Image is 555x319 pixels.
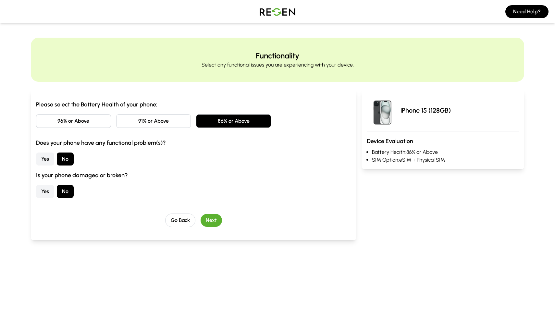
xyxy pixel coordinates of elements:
[196,114,271,128] button: 86% or Above
[367,95,398,126] img: iPhone 15
[255,3,300,21] img: Logo
[372,148,519,156] li: Battery Health: 86% or Above
[201,214,222,227] button: Next
[116,114,191,128] button: 91% or Above
[36,185,54,198] button: Yes
[165,214,195,227] button: Go Back
[256,51,299,61] h2: Functionality
[36,138,351,147] h3: Does your phone have any functional problem(s)?
[202,61,354,69] p: Select any functional issues you are experiencing with your device.
[36,100,351,109] h3: Please select the Battery Health of your phone:
[36,114,111,128] button: 96% or Above
[401,106,451,115] p: iPhone 15 (128GB)
[367,137,519,146] h3: Device Evaluation
[57,153,74,166] button: No
[505,5,549,18] button: Need Help?
[57,185,74,198] button: No
[372,156,519,164] li: SIM Option: eSIM + Physical SIM
[36,153,54,166] button: Yes
[36,171,351,180] h3: Is your phone damaged or broken?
